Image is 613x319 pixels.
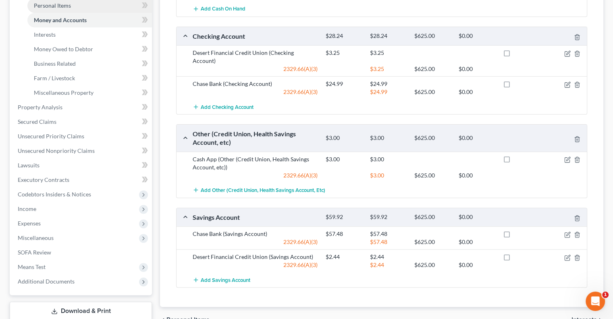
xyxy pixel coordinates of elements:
span: Expenses [18,220,41,227]
div: $24.99 [322,80,366,88]
span: Income [18,205,36,212]
div: Checking Account [189,32,322,40]
div: $2.44 [366,253,410,261]
span: Means Test [18,263,46,270]
button: Add Savings Account [193,272,250,287]
a: SOFA Review [11,245,152,260]
span: Add Checking Account [201,104,254,110]
a: Interests [27,27,152,42]
span: 1 [602,292,609,298]
div: $59.92 [366,213,410,221]
a: Executory Contracts [11,173,152,187]
div: Desert Financial Credit Union (Checking Account) [189,49,322,65]
span: Unsecured Priority Claims [18,133,84,140]
div: $625.00 [410,65,455,73]
a: Money Owed to Debtor [27,42,152,56]
span: Money and Accounts [34,17,87,23]
div: $3.00 [366,134,410,142]
span: Add Other (Credit Union, Health Savings Account, etc) [201,187,325,194]
span: Executory Contracts [18,176,69,183]
div: $0.00 [455,32,499,40]
div: $28.24 [322,32,366,40]
div: $59.92 [322,213,366,221]
button: Add Cash on Hand [193,2,245,17]
div: $3.25 [366,65,410,73]
a: Unsecured Priority Claims [11,129,152,144]
span: Property Analysis [18,104,62,111]
div: 2329.66(A)(3) [189,238,322,246]
div: 2329.66(A)(3) [189,65,322,73]
div: Cash App (Other (Credit Union, Health Savings Account, etc)) [189,155,322,171]
button: Add Other (Credit Union, Health Savings Account, etc) [193,183,325,198]
div: $57.48 [366,238,410,246]
button: Add Checking Account [193,99,254,114]
div: $625.00 [410,134,455,142]
div: Other (Credit Union, Health Savings Account, etc) [189,129,322,147]
div: $0.00 [455,88,499,96]
span: SOFA Review [18,249,51,256]
span: Add Savings Account [201,277,250,283]
div: Chase Bank (Savings Account) [189,230,322,238]
div: $625.00 [410,238,455,246]
span: Interests [34,31,56,38]
div: $57.48 [322,230,366,238]
div: Desert Financial Credit Union (Savings Account) [189,253,322,261]
div: $2.44 [366,261,410,269]
span: Business Related [34,60,76,67]
div: $24.99 [366,80,410,88]
div: 2329.66(A)(3) [189,88,322,96]
span: Lawsuits [18,162,39,169]
div: $3.00 [366,171,410,179]
div: $57.48 [366,230,410,238]
div: $2.44 [322,253,366,261]
span: Add Cash on Hand [201,6,245,13]
div: 2329.66(A)(3) [189,171,322,179]
a: Business Related [27,56,152,71]
div: Savings Account [189,213,322,221]
a: Miscellaneous Property [27,85,152,100]
a: Property Analysis [11,100,152,115]
div: $0.00 [455,261,499,269]
span: Personal Items [34,2,71,9]
div: $625.00 [410,213,455,221]
div: $625.00 [410,32,455,40]
div: $3.00 [366,155,410,163]
span: Farm / Livestock [34,75,75,81]
span: Miscellaneous [18,234,54,241]
div: 2329.66(A)(3) [189,261,322,269]
a: Unsecured Nonpriority Claims [11,144,152,158]
div: $0.00 [455,238,499,246]
div: $3.00 [322,155,366,163]
div: $625.00 [410,88,455,96]
div: Chase Bank (Checking Account) [189,80,322,88]
iframe: Intercom live chat [586,292,605,311]
div: $625.00 [410,261,455,269]
a: Lawsuits [11,158,152,173]
a: Money and Accounts [27,13,152,27]
div: $0.00 [455,134,499,142]
span: Money Owed to Debtor [34,46,93,52]
div: $3.00 [322,134,366,142]
span: Additional Documents [18,278,75,285]
span: Unsecured Nonpriority Claims [18,147,95,154]
span: Codebtors Insiders & Notices [18,191,91,198]
div: $28.24 [366,32,410,40]
div: $3.25 [322,49,366,57]
a: Farm / Livestock [27,71,152,85]
span: Miscellaneous Property [34,89,94,96]
div: $0.00 [455,65,499,73]
a: Secured Claims [11,115,152,129]
div: $3.25 [366,49,410,57]
div: $24.99 [366,88,410,96]
div: $0.00 [455,171,499,179]
div: $625.00 [410,171,455,179]
div: $0.00 [455,213,499,221]
span: Secured Claims [18,118,56,125]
